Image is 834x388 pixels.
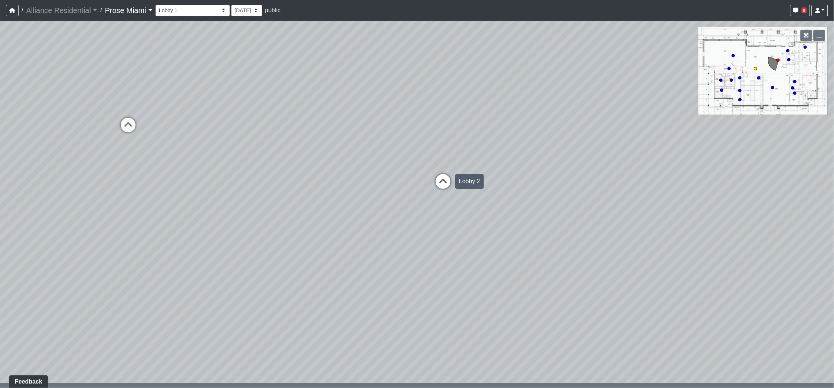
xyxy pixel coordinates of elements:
[802,7,807,13] span: 8
[97,3,105,18] span: /
[19,3,26,18] span: /
[6,373,49,388] iframe: Ybug feedback widget
[455,174,484,189] div: Lobby 2
[790,5,810,16] button: 8
[105,3,153,18] a: Prose Miami
[26,3,97,18] a: Alliance Residential
[265,7,281,13] span: public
